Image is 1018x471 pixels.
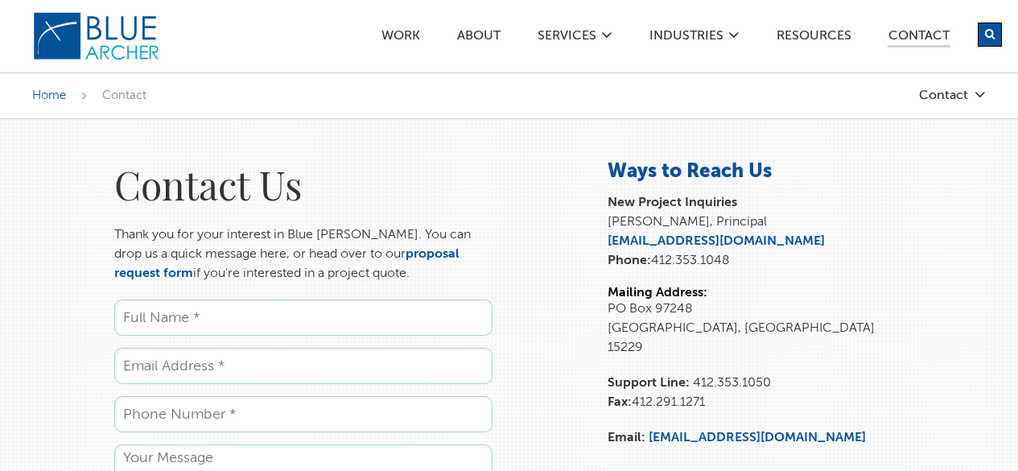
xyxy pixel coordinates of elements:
[649,432,866,444] a: [EMAIL_ADDRESS][DOMAIN_NAME]
[608,287,707,300] strong: Mailing Address:
[608,159,904,185] h3: Ways to Reach Us
[32,11,161,61] img: Blue Archer Logo
[114,348,493,384] input: Email Address *
[32,89,66,101] a: Home
[776,30,852,47] a: Resources
[649,30,724,47] a: Industries
[608,432,645,444] strong: Email:
[114,225,493,283] p: Thank you for your interest in Blue [PERSON_NAME]. You can drop us a quick message here, or head ...
[102,89,146,101] span: Contact
[114,159,493,209] h1: Contact Us
[608,396,632,409] strong: Fax:
[608,377,690,390] strong: Support Line:
[608,193,904,271] p: [PERSON_NAME], Principal 412.353.1048
[888,30,950,48] a: Contact
[114,300,493,336] input: Full Name *
[608,300,904,357] p: PO Box 97248 [GEOGRAPHIC_DATA], [GEOGRAPHIC_DATA] 15229
[381,30,421,47] a: Work
[456,30,501,47] a: ABOUT
[608,374,904,412] p: 412.291.1271
[114,396,493,432] input: Phone Number *
[825,89,986,102] a: Contact
[693,377,771,390] span: 412.353.1050
[608,235,825,248] a: [EMAIL_ADDRESS][DOMAIN_NAME]
[608,196,737,209] strong: New Project Inquiries
[608,254,651,267] strong: Phone:
[537,30,597,47] a: SERVICES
